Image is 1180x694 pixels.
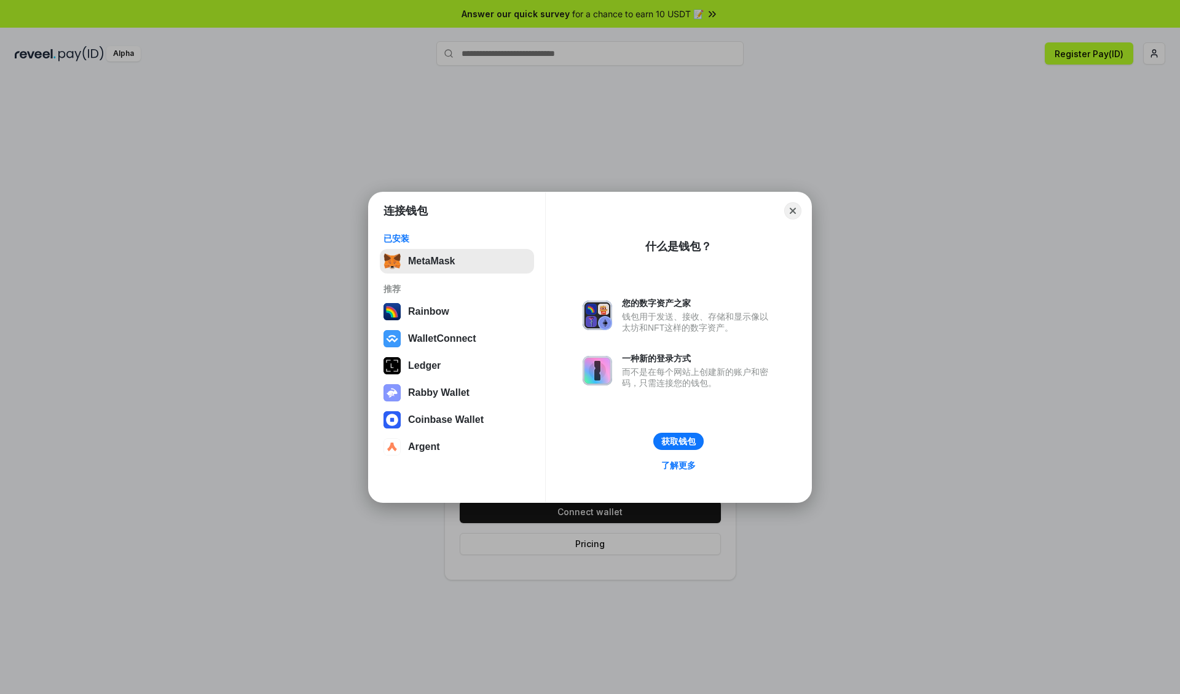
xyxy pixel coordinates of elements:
[380,435,534,459] button: Argent
[380,353,534,378] button: Ledger
[380,299,534,324] button: Rainbow
[383,411,401,428] img: svg+xml,%3Csvg%20width%3D%2228%22%20height%3D%2228%22%20viewBox%3D%220%200%2028%2028%22%20fill%3D...
[383,384,401,401] img: svg+xml,%3Csvg%20xmlns%3D%22http%3A%2F%2Fwww.w3.org%2F2000%2Fsvg%22%20fill%3D%22none%22%20viewBox...
[408,333,476,344] div: WalletConnect
[383,233,530,244] div: 已安装
[408,360,441,371] div: Ledger
[408,256,455,267] div: MetaMask
[383,303,401,320] img: svg+xml,%3Csvg%20width%3D%22120%22%20height%3D%22120%22%20viewBox%3D%220%200%20120%20120%22%20fil...
[653,433,704,450] button: 获取钱包
[784,202,801,219] button: Close
[583,301,612,330] img: svg+xml,%3Csvg%20xmlns%3D%22http%3A%2F%2Fwww.w3.org%2F2000%2Fsvg%22%20fill%3D%22none%22%20viewBox...
[661,460,696,471] div: 了解更多
[622,311,774,333] div: 钱包用于发送、接收、存储和显示像以太坊和NFT这样的数字资产。
[622,366,774,388] div: 而不是在每个网站上创建新的账户和密码，只需连接您的钱包。
[645,239,712,254] div: 什么是钱包？
[380,326,534,351] button: WalletConnect
[380,408,534,432] button: Coinbase Wallet
[383,438,401,455] img: svg+xml,%3Csvg%20width%3D%2228%22%20height%3D%2228%22%20viewBox%3D%220%200%2028%2028%22%20fill%3D...
[583,356,612,385] img: svg+xml,%3Csvg%20xmlns%3D%22http%3A%2F%2Fwww.w3.org%2F2000%2Fsvg%22%20fill%3D%22none%22%20viewBox...
[661,436,696,447] div: 获取钱包
[383,357,401,374] img: svg+xml,%3Csvg%20xmlns%3D%22http%3A%2F%2Fwww.w3.org%2F2000%2Fsvg%22%20width%3D%2228%22%20height%3...
[383,203,428,218] h1: 连接钱包
[622,353,774,364] div: 一种新的登录方式
[408,387,470,398] div: Rabby Wallet
[622,298,774,309] div: 您的数字资产之家
[654,457,703,473] a: 了解更多
[380,381,534,405] button: Rabby Wallet
[383,330,401,347] img: svg+xml,%3Csvg%20width%3D%2228%22%20height%3D%2228%22%20viewBox%3D%220%200%2028%2028%22%20fill%3D...
[383,253,401,270] img: svg+xml,%3Csvg%20fill%3D%22none%22%20height%3D%2233%22%20viewBox%3D%220%200%2035%2033%22%20width%...
[383,283,530,294] div: 推荐
[408,306,449,317] div: Rainbow
[408,441,440,452] div: Argent
[408,414,484,425] div: Coinbase Wallet
[380,249,534,274] button: MetaMask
